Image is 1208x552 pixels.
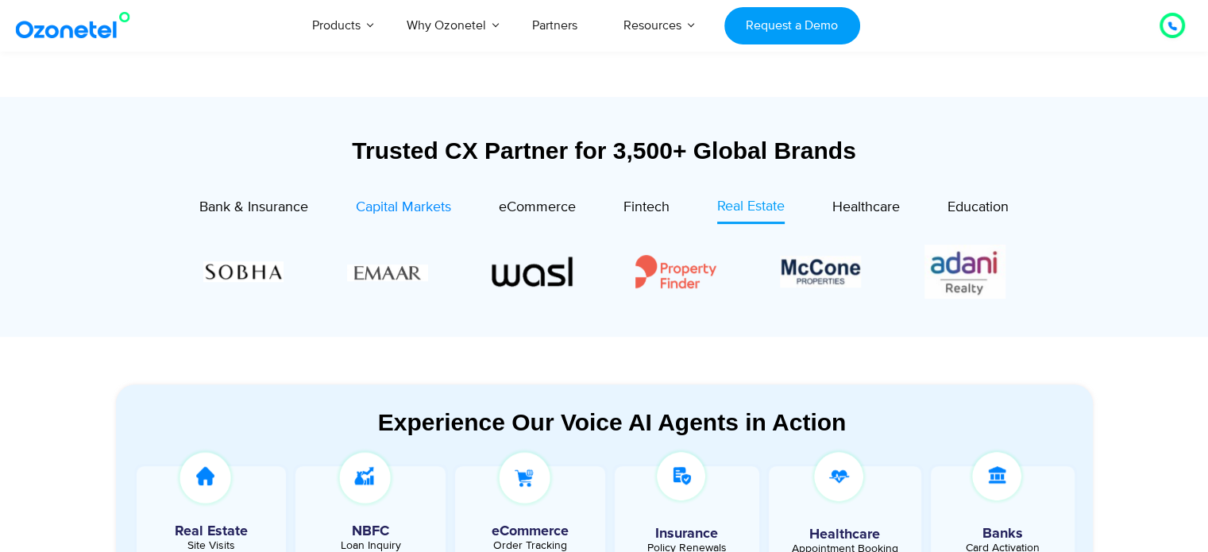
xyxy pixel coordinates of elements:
span: Real Estate [717,198,785,215]
span: Education [947,199,1009,216]
div: Order Tracking [463,540,597,551]
span: Healthcare [832,199,900,216]
h5: Banks [939,527,1067,541]
div: Experience Our Voice AI Agents in Action [132,408,1093,436]
a: Fintech [623,196,670,223]
div: Site Visits [145,540,279,551]
a: Healthcare [832,196,900,223]
span: Bank & Insurance [199,199,308,216]
h5: Real Estate [145,524,279,538]
a: Education [947,196,1009,223]
h5: Insurance [623,527,751,541]
a: Real Estate [717,196,785,224]
h5: eCommerce [463,524,597,538]
h5: Healthcare [781,527,909,542]
div: Image Carousel [203,241,1005,302]
span: Capital Markets [356,199,451,216]
a: Capital Markets [356,196,451,223]
a: Bank & Insurance [199,196,308,223]
div: Trusted CX Partner for 3,500+ Global Brands [116,137,1093,164]
a: Request a Demo [724,7,860,44]
span: Fintech [623,199,670,216]
span: eCommerce [499,199,576,216]
a: eCommerce [499,196,576,223]
div: Loan Inquiry [303,540,438,551]
h5: NBFC [303,524,438,538]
